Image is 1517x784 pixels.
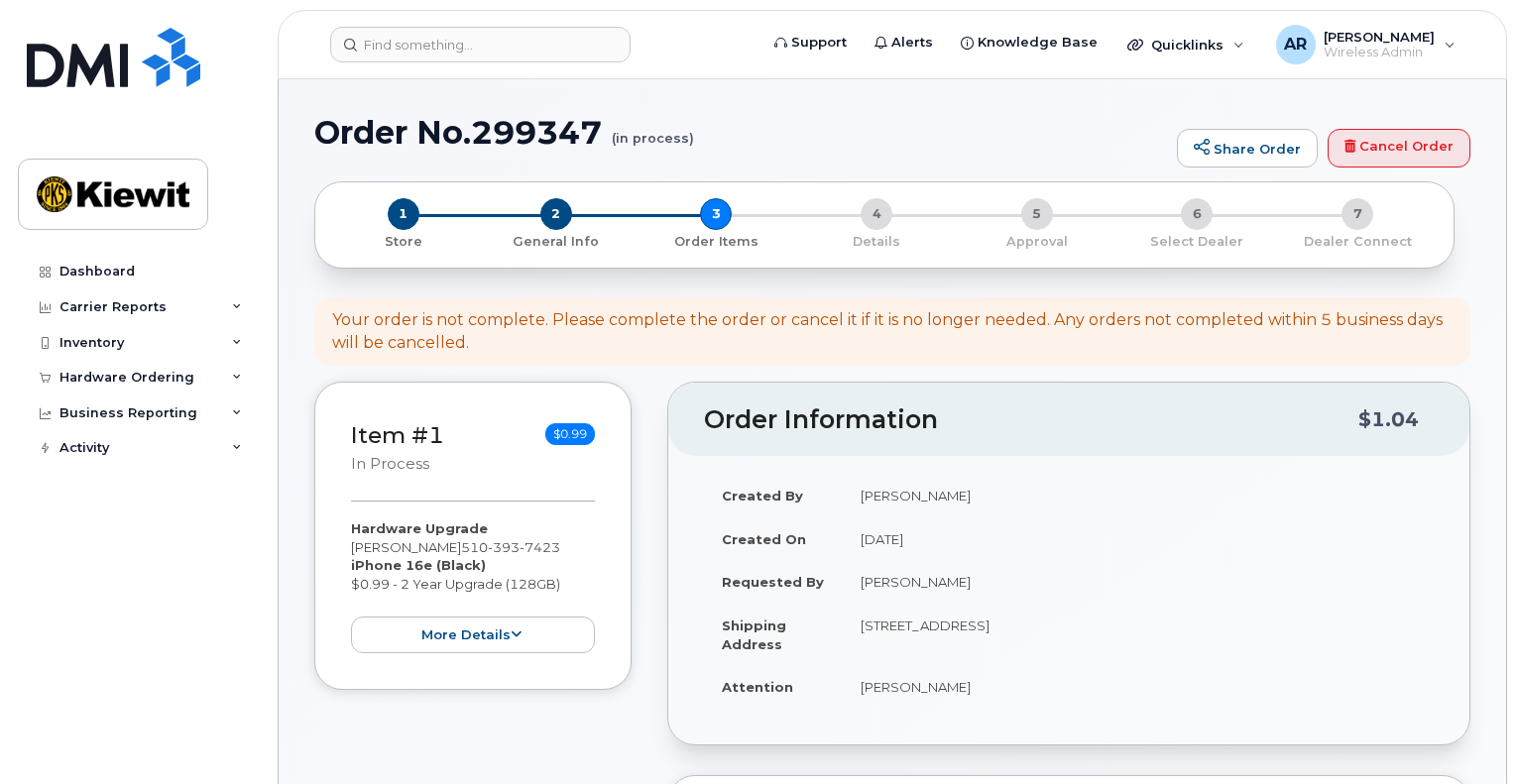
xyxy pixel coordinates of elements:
[351,455,429,473] small: in process
[1177,129,1318,168] a: Share Order
[351,616,595,653] button: more details
[332,309,1453,355] div: Your order is not complete. Please complete the order or cancel it if it is no longer needed. Any...
[339,233,468,251] p: Store
[843,474,1434,517] td: [PERSON_NAME]
[331,230,476,251] a: 1 Store
[476,230,637,251] a: 2 General Info
[843,665,1434,709] td: [PERSON_NAME]
[722,574,824,590] strong: Requested By
[488,539,520,555] span: 393
[520,539,560,555] span: 7423
[1358,400,1419,438] div: $1.04
[351,519,595,653] div: [PERSON_NAME] $0.99 - 2 Year Upgrade (128GB)
[1328,129,1470,168] a: Cancel Order
[722,679,793,695] strong: Attention
[461,539,560,555] span: 510
[351,520,488,536] strong: Hardware Upgrade
[388,198,419,230] span: 1
[722,488,803,504] strong: Created By
[545,423,595,445] span: $0.99
[722,617,786,652] strong: Shipping Address
[843,604,1434,665] td: [STREET_ADDRESS]
[722,531,806,547] strong: Created On
[843,560,1434,604] td: [PERSON_NAME]
[351,557,486,573] strong: iPhone 16e (Black)
[704,406,1358,434] h2: Order Information
[540,198,572,230] span: 2
[843,517,1434,561] td: [DATE]
[314,115,1167,150] h1: Order No.299347
[612,115,694,146] small: (in process)
[484,233,629,251] p: General Info
[351,421,444,449] a: Item #1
